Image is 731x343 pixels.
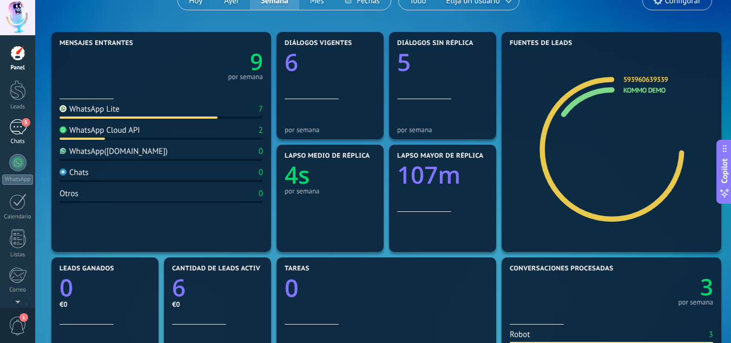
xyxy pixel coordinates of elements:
div: Otros [60,189,78,199]
div: WhatsApp [2,174,33,185]
div: 7 [259,104,263,114]
div: 0 [259,189,263,199]
div: Chats [2,138,34,145]
div: €0 [172,300,263,309]
div: Leads [2,103,34,111]
img: WhatsApp Cloud API [60,126,67,133]
div: 3 [709,329,713,340]
a: 0 [285,271,488,305]
text: 9 [250,46,263,77]
div: €0 [60,300,150,309]
text: 3 [700,271,713,302]
div: WhatsApp([DOMAIN_NAME]) [60,146,168,157]
a: 6 [172,271,263,303]
span: Tareas [285,265,309,273]
div: Listas [2,251,34,258]
text: 4s [285,158,310,191]
div: Robot [510,329,530,340]
div: Chats [60,167,89,178]
div: por semana [678,300,713,305]
span: Conversaciones procesadas [510,265,613,273]
a: 3 [611,271,713,302]
span: Diálogos vigentes [285,40,352,47]
div: WhatsApp Lite [60,104,120,114]
span: Leads ganados [60,265,114,273]
div: por semana [228,74,263,80]
span: Fuentes de leads [510,40,572,47]
div: por semana [285,187,376,195]
span: Lapso mayor de réplica [397,152,483,160]
div: 0 [259,146,263,157]
span: 1 [19,313,28,322]
div: 0 [259,167,263,178]
img: Chats [60,169,67,176]
span: Mensajes entrantes [60,40,133,47]
div: Panel [2,64,34,72]
text: 6 [285,46,298,78]
text: 5 [397,46,411,78]
a: 593960639339 [623,75,668,84]
a: 0 [60,271,150,303]
a: 9 [161,46,263,77]
a: Kommo Demo [623,86,666,95]
div: 2 [259,125,263,135]
div: por semana [285,126,376,134]
span: 5 [22,118,30,127]
span: Copilot [719,158,730,183]
div: WhatsApp Cloud API [60,125,140,135]
a: 107m [397,158,488,191]
img: WhatsApp(wapp.im) [60,147,67,154]
text: 6 [172,271,186,303]
span: Diálogos sin réplica [397,40,473,47]
img: WhatsApp Lite [60,105,67,112]
text: 107m [397,158,460,191]
text: 0 [285,271,299,305]
div: Calendario [2,213,34,221]
div: por semana [397,126,488,134]
span: Cantidad de leads activos [172,265,269,273]
span: Lapso medio de réplica [285,152,370,160]
text: 0 [60,271,73,303]
div: Correo [2,287,34,294]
